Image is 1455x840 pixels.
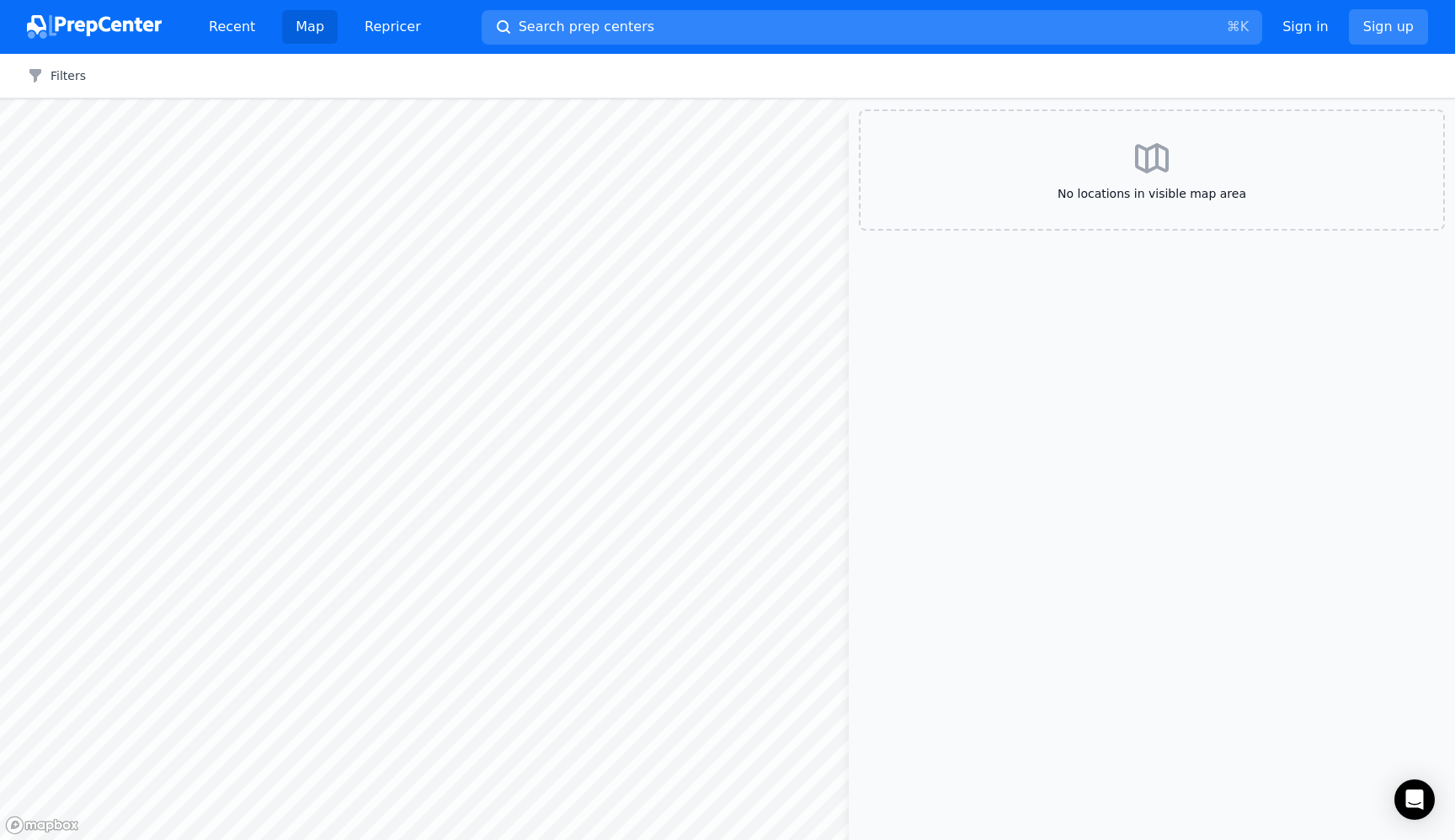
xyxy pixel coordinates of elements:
[1227,19,1240,35] kbd: ⌘
[27,67,86,84] button: Filters
[351,10,434,44] a: Repricer
[195,10,269,44] a: Recent
[1349,9,1428,45] a: Sign up
[482,10,1262,45] button: Search prep centers⌘K
[27,15,162,39] img: PrepCenter
[1240,19,1250,35] kbd: K
[1394,779,1435,820] div: Open Intercom Messenger
[887,185,1416,202] span: No locations in visible map area
[5,816,79,835] a: Mapbox logo
[519,17,654,37] span: Search prep centers
[282,10,338,44] a: Map
[1282,17,1329,37] a: Sign in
